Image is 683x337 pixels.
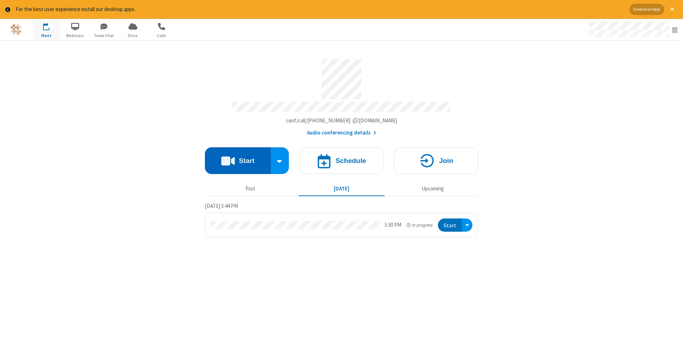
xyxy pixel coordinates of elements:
[299,182,385,196] button: [DATE]
[462,218,472,232] div: Open menu
[630,4,664,15] button: Download App
[286,117,397,124] span: Copy my meeting room link
[205,202,238,209] span: [DATE] 5:44 PM
[271,147,289,174] div: Start conference options
[286,117,397,125] button: Copy my meeting room linkCopy my meeting room link
[667,4,678,15] button: Close alert
[394,147,478,174] button: Join
[120,32,146,39] span: Drive
[48,23,53,28] div: 1
[91,32,117,39] span: Team Chat
[438,218,462,232] button: Start
[205,147,271,174] button: Start
[33,32,60,39] span: Meet
[2,19,29,40] button: Logo
[205,202,478,237] section: Today's Meetings
[439,157,453,164] h4: Join
[307,129,376,137] button: Audio conferencing details
[239,157,254,164] h4: Start
[148,32,175,39] span: Calls
[300,147,383,174] button: Schedule
[407,222,433,228] em: in progress
[62,32,89,39] span: Webinars
[16,5,624,14] div: For the best user experience install our desktop apps.
[335,157,366,164] h4: Schedule
[385,221,401,229] div: 5:30 PM
[390,182,476,196] button: Upcoming
[11,24,21,35] img: QA Selenium DO NOT DELETE OR CHANGE
[208,182,293,196] button: Past
[205,54,478,137] section: Account details
[583,19,683,40] div: Open menu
